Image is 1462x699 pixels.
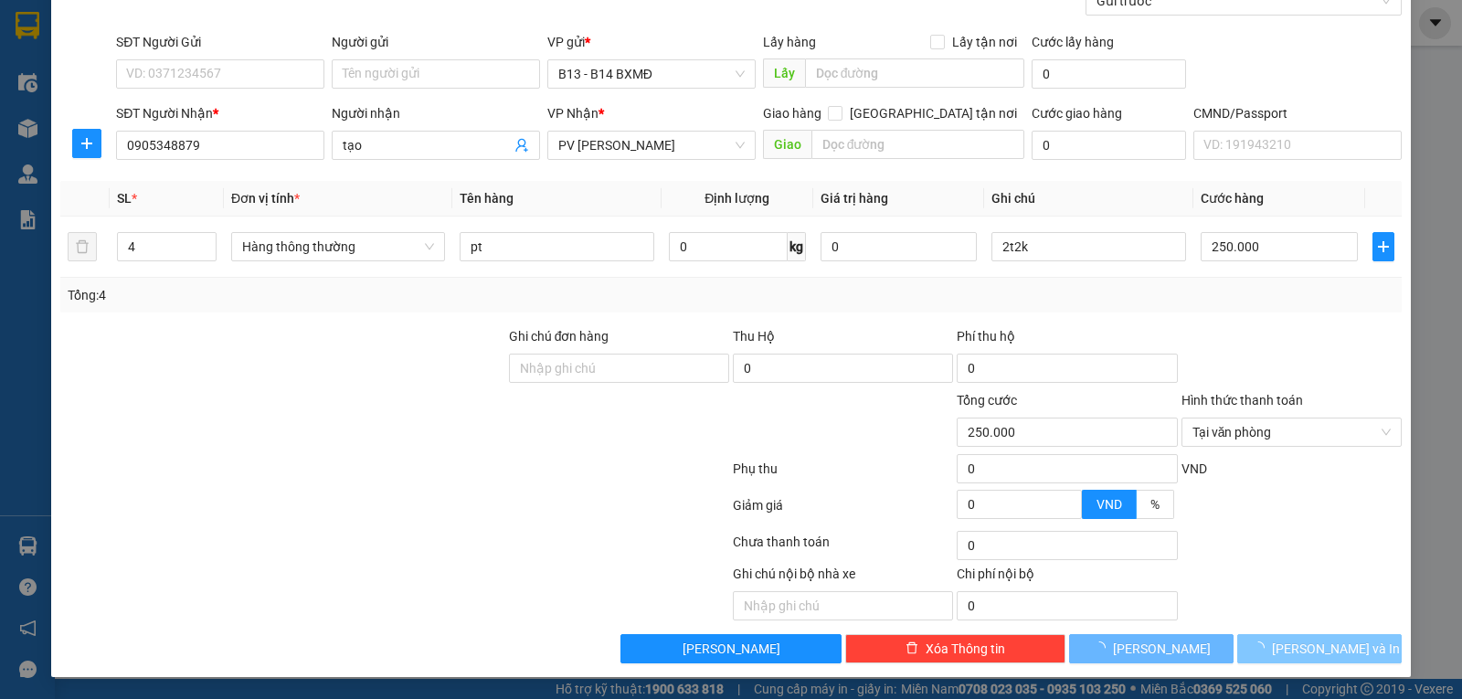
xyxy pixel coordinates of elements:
button: [PERSON_NAME] và In [1237,634,1402,663]
span: plus [73,136,101,151]
span: Nơi gửi: [18,127,37,154]
span: Xóa Thông tin [926,639,1005,659]
span: PV Gia Nghĩa [558,132,745,159]
div: SĐT Người Nhận [116,103,324,123]
span: VND [1181,461,1207,476]
div: Phí thu hộ [957,326,1177,354]
span: Nơi nhận: [140,127,169,154]
span: B131408250652 [163,69,258,82]
div: Người nhận [332,103,540,123]
span: Lấy hàng [763,35,816,49]
span: delete [906,641,918,656]
input: Ghi Chú [991,232,1186,261]
button: delete [68,232,97,261]
span: Giá trị hàng [821,191,888,206]
span: Hàng thông thường [242,233,434,260]
span: plus [1373,239,1393,254]
label: Hình thức thanh toán [1181,393,1303,408]
div: Chi phí nội bộ [957,564,1177,591]
span: [PERSON_NAME] [1113,639,1211,659]
span: Định lượng [705,191,769,206]
input: 0 [821,232,977,261]
img: logo [18,41,42,87]
button: plus [72,129,101,158]
span: Tên hàng [460,191,514,206]
button: [PERSON_NAME] [1069,634,1234,663]
div: CMND/Passport [1193,103,1402,123]
input: Dọc đường [811,130,1025,159]
input: Cước giao hàng [1032,131,1186,160]
span: kg [788,232,806,261]
span: % [1150,497,1160,512]
input: VD: Bàn, Ghế [460,232,654,261]
span: Lấy tận nơi [945,32,1024,52]
div: Phụ thu [731,459,955,491]
span: [GEOGRAPHIC_DATA] tận nơi [842,103,1024,123]
span: B13 - B14 BXMĐ [558,60,745,88]
span: Giao [763,130,811,159]
th: Ghi chú [984,181,1193,217]
span: Đơn vị tính [231,191,300,206]
span: [PERSON_NAME] và In [1272,639,1400,659]
span: [PERSON_NAME] [683,639,780,659]
div: Ghi chú nội bộ nhà xe [733,564,953,591]
input: Nhập ghi chú [733,591,953,620]
button: plus [1372,232,1394,261]
div: Người gửi [332,32,540,52]
span: Tổng cước [957,393,1017,408]
span: Thu Hộ [733,329,775,344]
strong: CÔNG TY TNHH [GEOGRAPHIC_DATA] 214 QL13 - P.26 - Q.BÌNH THẠNH - TP HCM 1900888606 [48,29,148,98]
label: Cước lấy hàng [1032,35,1114,49]
div: VP gửi [547,32,756,52]
span: Lấy [763,58,805,88]
label: Cước giao hàng [1032,106,1122,121]
div: Tổng: 4 [68,285,566,305]
label: Ghi chú đơn hàng [509,329,609,344]
span: 17:37:45 [DATE] [174,82,258,96]
input: Cước lấy hàng [1032,59,1186,89]
span: SL [117,191,132,206]
span: user-add [514,138,529,153]
span: loading [1093,641,1113,654]
div: SĐT Người Gửi [116,32,324,52]
span: Cước hàng [1201,191,1264,206]
span: loading [1252,641,1272,654]
span: VP Nhận [547,106,599,121]
strong: BIÊN NHẬN GỬI HÀNG HOÁ [63,110,212,123]
button: deleteXóa Thông tin [845,634,1065,663]
span: Giao hàng [763,106,821,121]
span: PV Đắk Song [184,128,237,138]
span: Tại văn phòng [1192,418,1391,446]
div: Giảm giá [731,495,955,527]
span: VND [1096,497,1122,512]
input: Ghi chú đơn hàng [509,354,729,383]
input: Dọc đường [805,58,1025,88]
div: Chưa thanh toán [731,532,955,564]
button: [PERSON_NAME] [620,634,841,663]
